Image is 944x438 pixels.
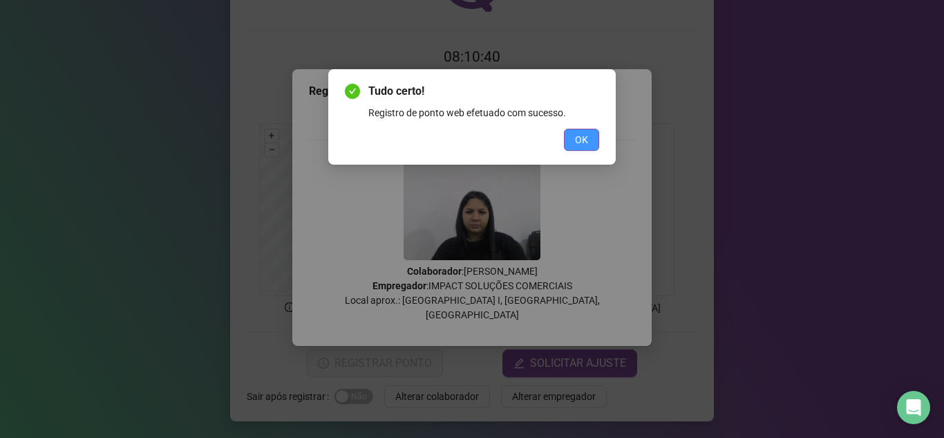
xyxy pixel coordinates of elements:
[345,84,360,99] span: check-circle
[575,132,588,147] span: OK
[564,129,599,151] button: OK
[897,391,930,424] div: Open Intercom Messenger
[368,105,599,120] div: Registro de ponto web efetuado com sucesso.
[368,83,599,100] span: Tudo certo!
